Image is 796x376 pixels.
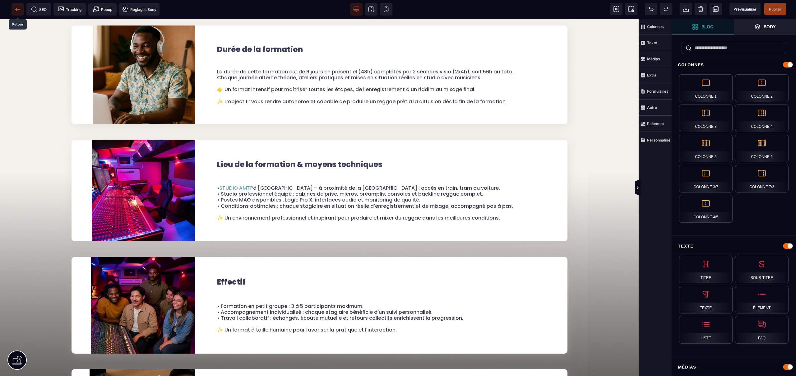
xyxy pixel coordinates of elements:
[122,6,156,12] span: Réglages Body
[12,3,24,16] span: Retour
[639,51,672,67] span: Médias
[660,3,672,15] span: Rétablir
[639,100,672,116] span: Autre
[672,19,734,35] span: Ouvrir les blocs
[93,6,112,12] span: Popup
[639,35,672,51] span: Texte
[701,24,713,29] strong: Bloc
[729,3,761,15] span: Aperçu
[647,121,664,126] strong: Paiement
[639,19,672,35] span: Colonnes
[647,73,656,77] strong: Extra
[31,6,47,12] span: SEO
[647,138,670,142] strong: Personnalisé
[647,57,660,61] strong: Médias
[679,256,733,283] div: Titre
[610,3,622,15] span: Voir les composants
[735,286,789,313] div: Élément
[53,3,86,16] span: Code de suivi
[380,3,392,16] span: Voir mobile
[672,361,796,373] div: Médias
[679,195,733,223] div: Colonne 4/5
[679,165,733,193] div: Colonne 3/7
[672,179,678,197] span: Afficher les vues
[93,7,195,105] img: 0275de4e701cfc3e1282dd6401d494c0_1ce61d4bbd8_6d984e65b683b90cf945f924d11a8f8f436df11aa7a50d6ac2a3...
[88,3,117,16] span: Créer une alerte modale
[91,238,195,335] img: cebfc00d35ed7db2589ea2a733d67077_817f42fd1464fc86c8c84ff811307f5f365d95489a22a1fd15d37278c25625ed...
[672,59,796,71] div: Colonnes
[647,24,664,29] strong: Colonnes
[647,40,657,45] strong: Texte
[679,286,733,313] div: Texte
[639,67,672,83] span: Extra
[119,3,160,16] span: Favicon
[220,166,253,173] a: STUDIO AMTP
[735,135,789,162] div: Colonne 6
[645,3,657,15] span: Défaire
[680,3,692,15] span: Importer
[769,7,781,12] span: Publier
[679,316,733,344] div: Liste
[695,3,707,15] span: Nettoyage
[734,19,796,35] span: Ouvrir les calques
[735,256,789,283] div: Sous-titre
[710,3,722,15] span: Enregistrer
[679,104,733,132] div: Colonne 3
[639,132,672,148] span: Personnalisé
[217,165,558,204] text: • à [GEOGRAPHIC_DATA] – à proximité de la [GEOGRAPHIC_DATA] : accès en train, tram ou voiture. • ...
[217,49,558,87] text: La durée de cette formation est de 6 jours en présentiel (48h) complétés par 2 séances visio (2x4...
[647,89,669,94] strong: Formulaires
[672,240,796,252] div: Texte
[735,316,789,344] div: FAQ
[639,116,672,132] span: Paiement
[735,104,789,132] div: Colonne 4
[58,6,81,12] span: Tracking
[764,24,776,29] strong: Body
[26,3,51,16] span: Métadata SEO
[764,3,786,15] span: Enregistrer le contenu
[735,165,789,193] div: Colonne 7/3
[350,3,363,16] span: Voir bureau
[625,3,637,15] span: Capture d'écran
[647,105,657,110] strong: Autre
[679,74,733,102] div: Colonne 1
[365,3,377,16] span: Voir tablette
[735,74,789,102] div: Colonne 2
[92,121,195,223] img: a3c7bd79c116b6e993aeaab5c310344c_cabine_regie_2.jpg
[679,135,733,162] div: Colonne 5
[639,83,672,100] span: Formulaires
[734,7,757,12] span: Prévisualiser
